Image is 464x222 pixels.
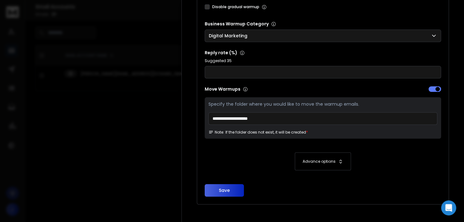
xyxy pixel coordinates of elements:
[303,159,336,164] p: Advance options
[205,184,244,197] button: Save
[205,58,441,63] p: Suggested 35
[441,200,456,215] div: Open Intercom Messenger
[205,21,441,27] p: Business Warmup Category
[208,130,224,135] span: Note:
[205,50,441,56] p: Reply rate (%)
[209,33,250,39] p: Digital Marketing
[208,101,437,107] p: Specify the folder where you would like to move the warmup emails.
[212,4,259,9] label: Disable gradual warmup
[211,152,435,170] button: Advance options
[205,86,321,92] p: Move Warmups
[225,130,306,135] p: If the folder does not exist, it will be created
